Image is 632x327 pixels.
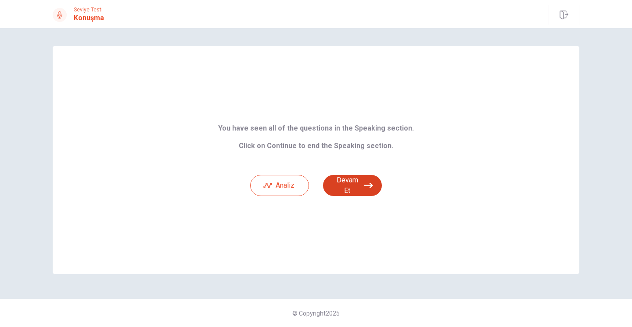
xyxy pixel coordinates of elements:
b: You have seen all of the questions in the Speaking section. Click on Continue to end the Speaking... [218,124,414,150]
span: © Copyright 2025 [292,310,340,317]
button: Devam Et [323,175,382,196]
h1: Konuşma [74,13,104,23]
button: Analiz [250,175,309,196]
span: Seviye Testi [74,7,104,13]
